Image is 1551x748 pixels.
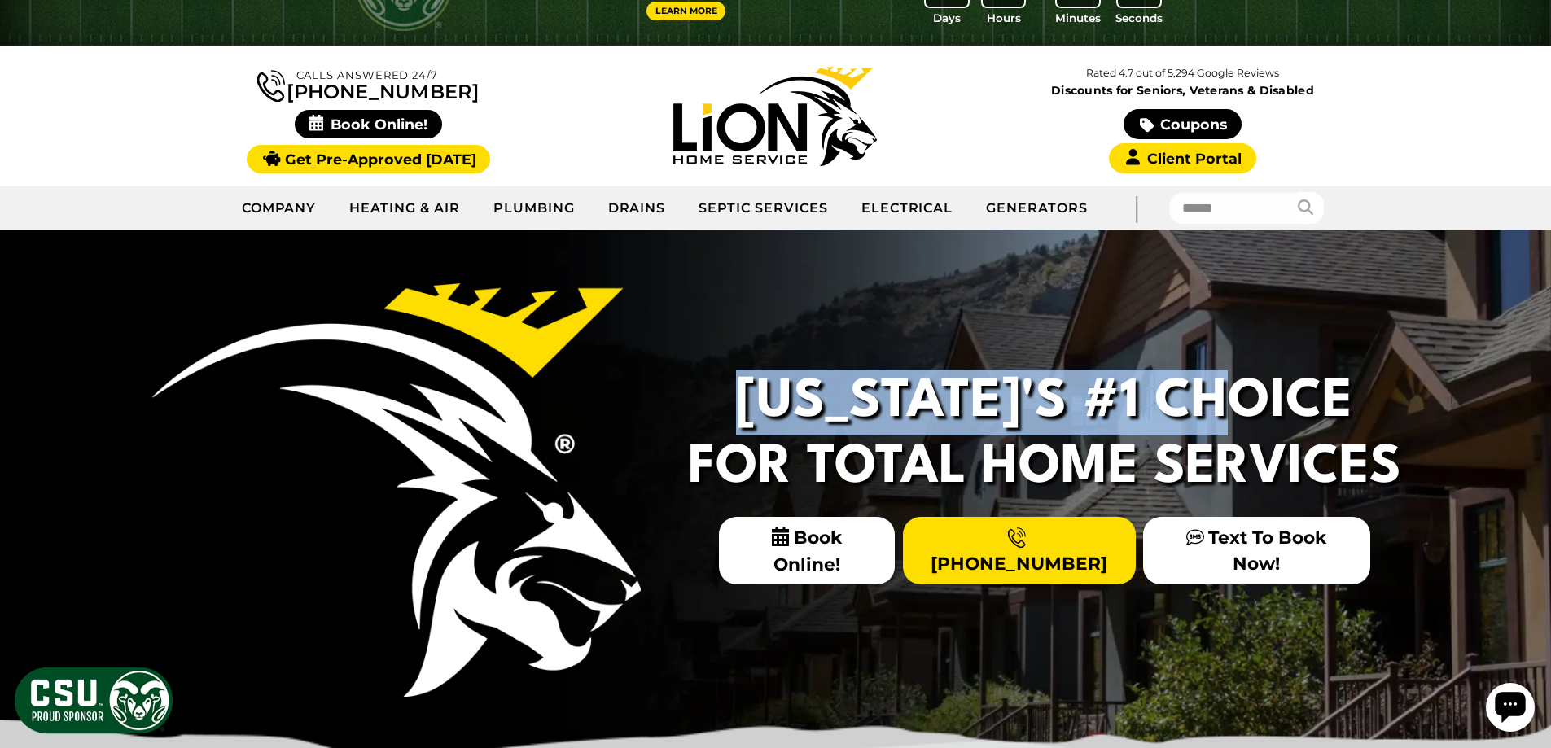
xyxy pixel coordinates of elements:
[7,7,55,55] div: Open chat widget
[903,517,1136,584] a: [PHONE_NUMBER]
[1115,10,1163,26] span: Seconds
[983,85,1383,96] span: Discounts for Seniors, Veterans & Disabled
[987,10,1021,26] span: Hours
[719,517,896,584] span: Book Online!
[646,2,726,20] a: Learn More
[592,188,683,229] a: Drains
[979,64,1386,82] p: Rated 4.7 out of 5,294 Google Reviews
[247,145,490,173] a: Get Pre-Approved [DATE]
[333,188,476,229] a: Heating & Air
[477,188,592,229] a: Plumbing
[257,67,479,102] a: [PHONE_NUMBER]
[970,188,1104,229] a: Generators
[845,188,970,229] a: Electrical
[12,665,175,736] img: CSU Sponsor Badge
[1104,186,1169,230] div: |
[295,110,442,138] span: Book Online!
[682,188,844,229] a: Septic Services
[226,188,334,229] a: Company
[678,370,1411,501] h2: [US_STATE]'s #1 Choice For Total Home Services
[1109,143,1255,173] a: Client Portal
[933,10,961,26] span: Days
[1055,10,1101,26] span: Minutes
[1143,517,1369,584] a: Text To Book Now!
[673,67,877,166] img: Lion Home Service
[1124,109,1241,139] a: Coupons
